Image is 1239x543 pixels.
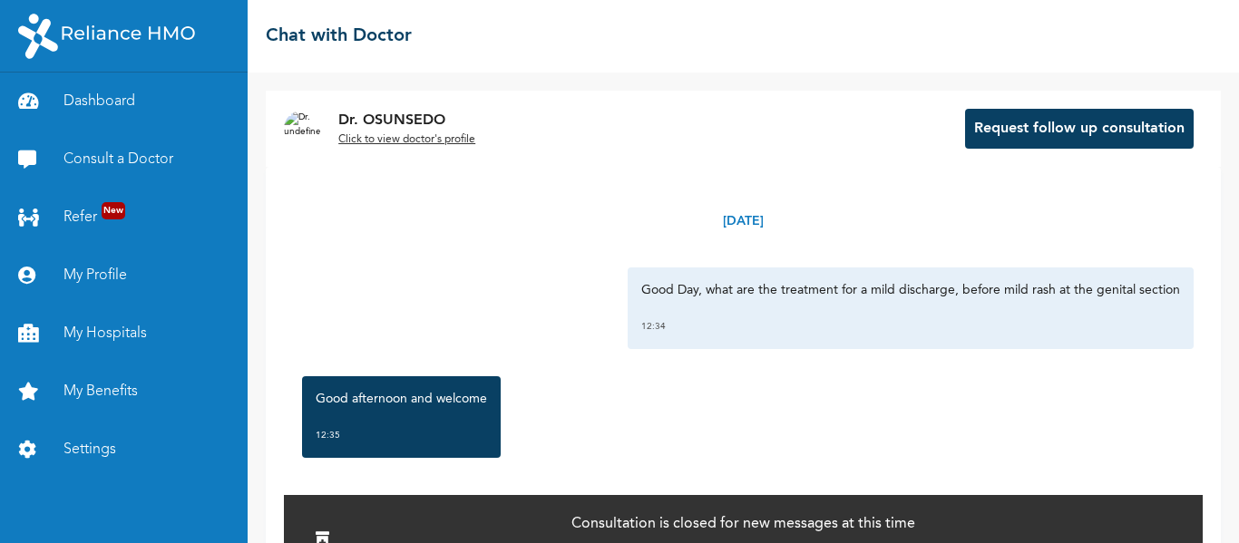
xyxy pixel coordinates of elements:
img: Dr. undefined` [284,111,320,147]
p: [DATE] [723,212,764,231]
iframe: SalesIQ Chatwindow [880,14,1234,529]
img: RelianceHMO's Logo [18,14,195,59]
p: Dr. OSUNSEDO [338,110,475,131]
p: Consultation is closed for new messages at this time [571,512,915,534]
p: Good Day, what are the treatment for a mild discharge, before mild rash at the genital section [641,281,1180,299]
p: Good afternoon and welcome [316,390,487,408]
u: Click to view doctor's profile [338,134,475,145]
span: New [102,202,125,219]
div: 12:35 [316,426,487,444]
div: 12:34 [641,317,1180,335]
h2: Chat with Doctor [266,23,412,50]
